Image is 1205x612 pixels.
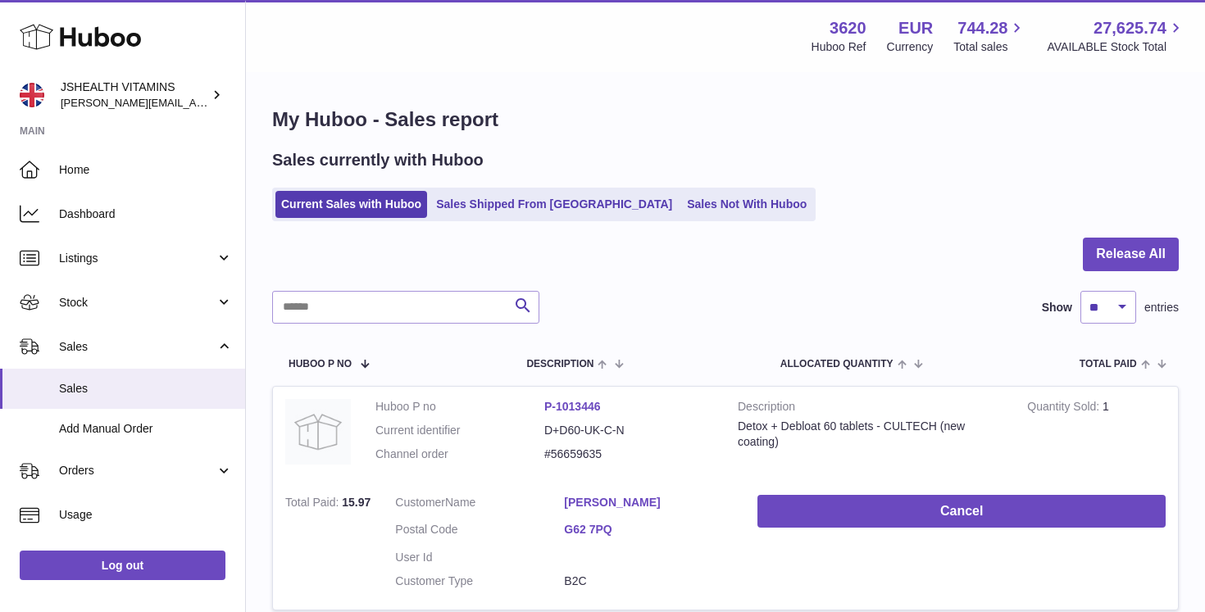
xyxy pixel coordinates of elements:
a: 27,625.74 AVAILABLE Stock Total [1047,17,1185,55]
dt: Customer Type [395,573,564,589]
a: 744.28 Total sales [953,17,1026,55]
span: Description [526,359,593,369]
span: AVAILABLE Stock Total [1047,39,1185,55]
dt: Postal Code [395,522,564,542]
strong: 3620 [830,17,866,39]
td: 1 [1015,387,1178,483]
a: Sales Not With Huboo [681,191,812,218]
a: Current Sales with Huboo [275,191,427,218]
div: JSHEALTH VITAMINS [61,79,208,111]
a: Log out [20,551,225,580]
span: Listings [59,251,216,266]
div: Currency [887,39,934,55]
button: Cancel [757,495,1166,528]
span: Dashboard [59,206,233,222]
span: entries [1144,300,1179,315]
span: Customer [395,496,445,509]
dd: B2C [564,573,733,589]
dd: D+D60-UK-C-N [544,423,713,438]
a: Sales Shipped From [GEOGRAPHIC_DATA] [430,191,678,218]
strong: Quantity Sold [1027,400,1103,417]
label: Show [1042,300,1072,315]
span: Home [59,162,233,178]
h1: My Huboo - Sales report [272,107,1179,133]
div: Huboo Ref [812,39,866,55]
dt: Channel order [375,447,544,462]
span: Huboo P no [289,359,352,369]
span: Sales [59,339,216,355]
a: G62 7PQ [564,522,733,537]
button: Release All [1083,238,1179,271]
dt: Huboo P no [375,399,544,415]
a: [PERSON_NAME] [564,495,733,510]
img: francesca@jshealthvitamins.com [20,83,44,107]
strong: Description [738,399,1003,419]
strong: Total Paid [285,496,342,513]
span: Stock [59,295,216,311]
dt: Name [395,495,564,515]
span: Total sales [953,39,1026,55]
span: Usage [59,507,233,523]
h2: Sales currently with Huboo [272,149,484,171]
dd: #56659635 [544,447,713,462]
dt: User Id [395,550,564,565]
img: no-photo.jpg [285,399,351,465]
span: ALLOCATED Quantity [780,359,894,369]
span: Add Manual Order [59,421,233,437]
span: Orders [59,463,216,478]
span: Sales [59,381,233,397]
span: 744.28 [957,17,1007,39]
span: [PERSON_NAME][EMAIL_ADDRESS][DOMAIN_NAME] [61,96,329,109]
a: P-1013446 [544,400,601,413]
dt: Current identifier [375,423,544,438]
div: Detox + Debloat 60 tablets - CULTECH (new coating) [738,419,1003,450]
span: Total paid [1080,359,1137,369]
strong: EUR [898,17,933,39]
span: 27,625.74 [1094,17,1166,39]
span: 15.97 [342,496,371,509]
